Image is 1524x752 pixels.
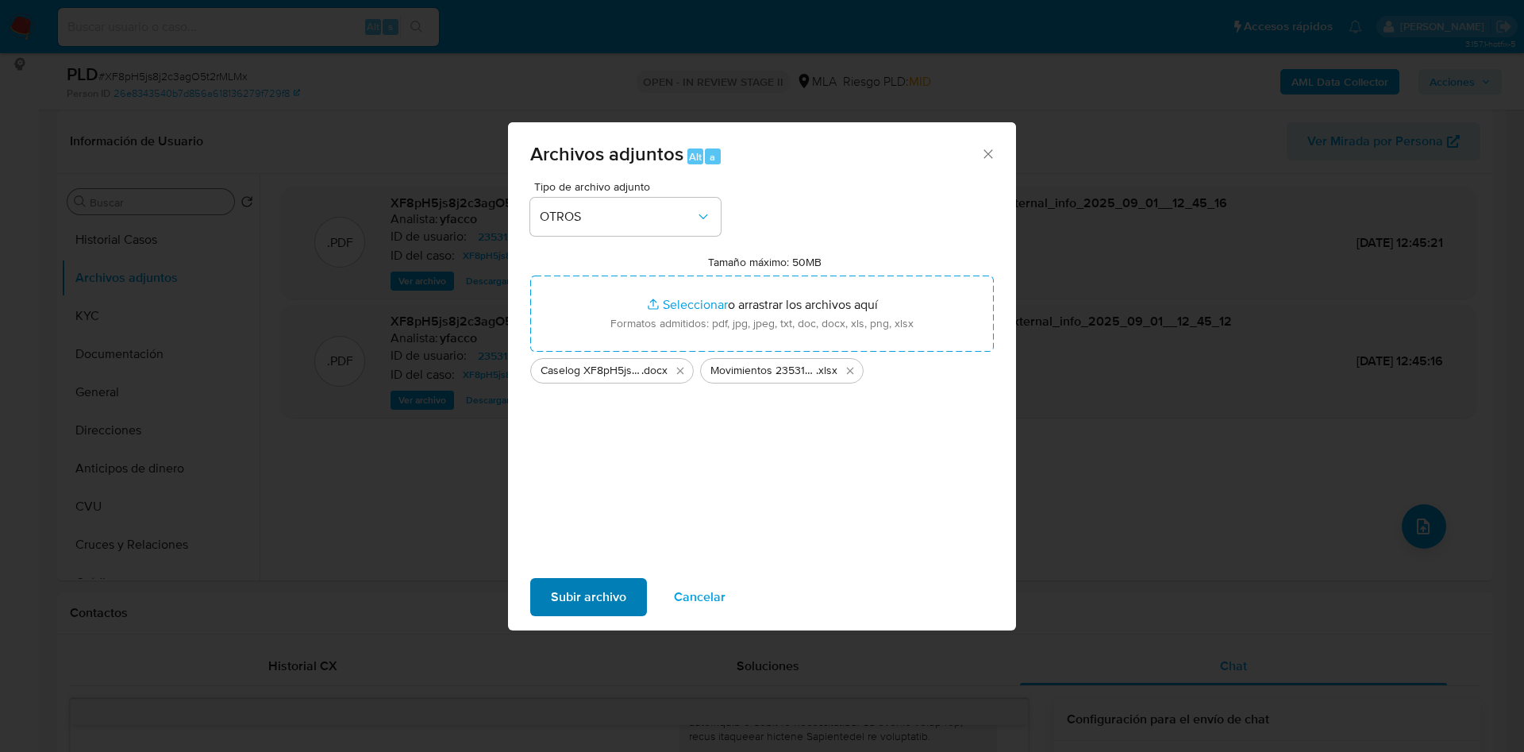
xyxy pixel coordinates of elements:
[641,363,668,379] span: .docx
[816,363,837,379] span: .xlsx
[541,363,641,379] span: Caselog XF8pH5js8j2c3agO5t2rMLMx_2025_07_17_19_16_17
[689,149,702,164] span: Alt
[530,352,994,384] ul: Archivos seleccionados
[530,140,683,168] span: Archivos adjuntos
[530,198,721,236] button: OTROS
[540,209,695,225] span: OTROS
[534,181,725,192] span: Tipo de archivo adjunto
[530,578,647,616] button: Subir archivo
[841,361,860,380] button: Eliminar Movimientos 2353120154.xlsx
[710,149,715,164] span: a
[980,146,995,160] button: Cerrar
[551,580,626,615] span: Subir archivo
[671,361,690,380] button: Eliminar Caselog XF8pH5js8j2c3agO5t2rMLMx_2025_07_17_19_16_17.docx
[653,578,746,616] button: Cancelar
[710,363,816,379] span: Movimientos 2353120154
[708,255,822,269] label: Tamaño máximo: 50MB
[674,580,725,615] span: Cancelar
